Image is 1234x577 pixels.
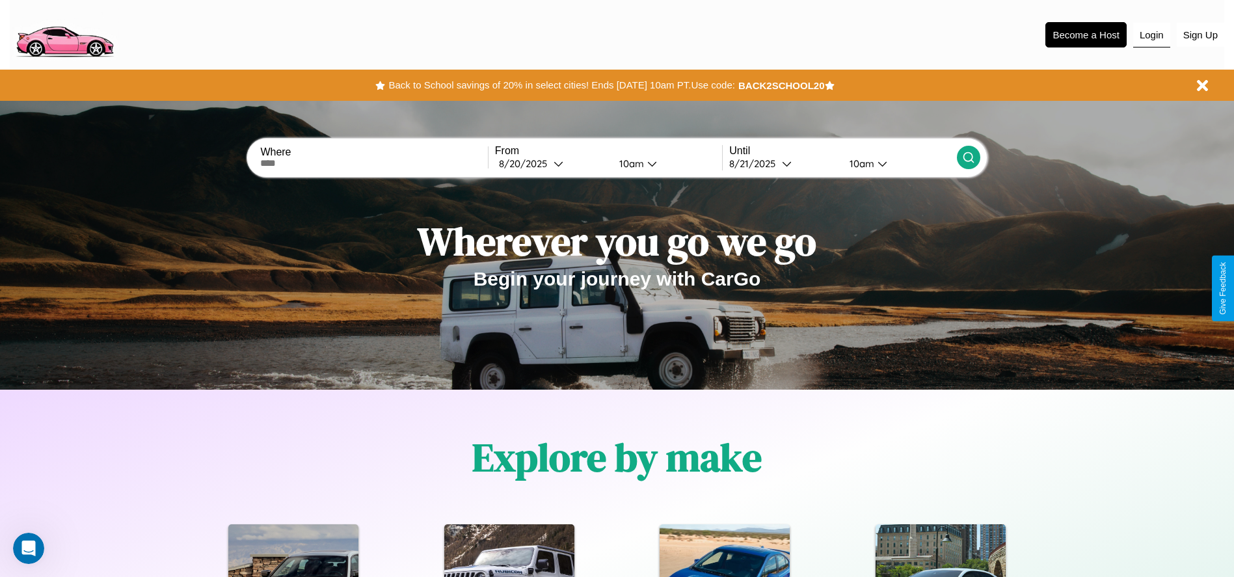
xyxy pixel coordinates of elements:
button: 8/20/2025 [495,157,609,170]
div: 8 / 20 / 2025 [499,157,554,170]
button: Login [1133,23,1170,47]
div: Give Feedback [1218,262,1227,315]
button: 10am [609,157,723,170]
div: 8 / 21 / 2025 [729,157,782,170]
button: 10am [839,157,957,170]
label: Until [729,145,956,157]
img: logo [10,7,119,60]
label: From [495,145,722,157]
div: 10am [613,157,647,170]
label: Where [260,146,487,158]
div: 10am [843,157,878,170]
button: Become a Host [1045,22,1127,47]
iframe: Intercom live chat [13,533,44,564]
b: BACK2SCHOOL20 [738,80,825,91]
h1: Explore by make [472,431,762,484]
button: Sign Up [1177,23,1224,47]
button: Back to School savings of 20% in select cities! Ends [DATE] 10am PT.Use code: [385,76,738,94]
